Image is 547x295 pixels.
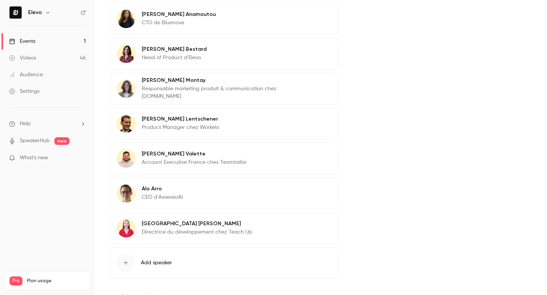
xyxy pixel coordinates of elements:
[142,150,247,158] p: [PERSON_NAME] Valette
[117,184,135,202] img: Alo Arro
[9,120,86,128] li: help-dropdown-opener
[110,108,339,140] div: Alexandre Lentschener[PERSON_NAME] LentschenerProduct Manager chez Workelo
[9,71,43,78] div: Audience
[54,137,70,145] span: new
[110,177,339,209] div: Alo ArroAlo ArroCEO d'AssessioAI
[117,10,135,28] img: Kristy Anamoutou
[117,219,135,237] img: Florence André
[142,158,247,166] p: Account Executive France chez Teamtailor
[110,38,339,70] div: Charline Bestard[PERSON_NAME] BestardHead of Product d'Elevo
[9,88,40,95] div: Settings
[141,259,172,267] span: Add speaker
[117,115,135,133] img: Alexandre Lentschener
[20,154,48,162] span: What's new
[142,115,219,123] p: [PERSON_NAME] Lentschener
[142,54,207,61] p: Head of Product d'Elevo
[9,6,22,19] img: Elevo
[9,38,35,45] div: Events
[110,247,339,278] button: Add speaker
[28,9,42,16] h6: Elevo
[110,73,339,105] div: Pauline Montay[PERSON_NAME] MontayResponsable marketing produit & communication chez [DOMAIN_NAME]
[142,11,216,18] p: [PERSON_NAME] Anamoutou
[142,185,183,193] p: Alo Arro
[117,80,135,98] img: Pauline Montay
[110,143,339,174] div: Jimmy Valette[PERSON_NAME] ValetteAccount Executive France chez Teamtailor
[20,120,31,128] span: Help
[142,124,219,131] p: Product Manager chez Workelo
[142,85,289,100] p: Responsable marketing produit & communication chez [DOMAIN_NAME]
[77,155,86,162] iframe: Noticeable Trigger
[142,19,216,27] p: CTO de Bluenove
[117,45,135,63] img: Charline Bestard
[142,228,252,236] p: Directrice du développement chez Teach Up
[142,220,252,228] p: [GEOGRAPHIC_DATA] [PERSON_NAME]
[27,278,85,284] span: Plan usage
[9,54,36,62] div: Videos
[142,77,289,84] p: [PERSON_NAME] Montay
[110,212,339,244] div: Florence André[GEOGRAPHIC_DATA] [PERSON_NAME]Directrice du développement chez Teach Up
[110,3,339,35] div: Kristy Anamoutou[PERSON_NAME] AnamoutouCTO de Bluenove
[142,46,207,53] p: [PERSON_NAME] Bestard
[142,193,183,201] p: CEO d'AssessioAI
[20,137,50,145] a: SpeakerHub
[9,276,22,286] span: Pro
[117,149,135,168] img: Jimmy Valette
